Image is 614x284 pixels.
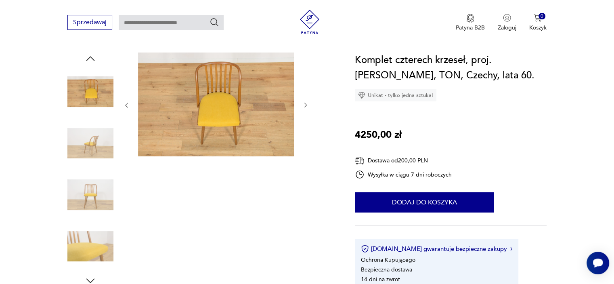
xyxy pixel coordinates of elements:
button: [DOMAIN_NAME] gwarantuje bezpieczne zakupy [361,245,512,253]
button: 0Koszyk [529,14,547,32]
p: Patyna B2B [456,24,485,32]
p: 4250,00 zł [355,127,402,143]
button: Szukaj [210,17,219,27]
img: Ikona strzałki w prawo [510,247,513,251]
img: Ikona koszyka [534,14,542,22]
li: Bezpieczna dostawa [361,266,412,273]
img: Patyna - sklep z meblami i dekoracjami vintage [298,10,322,34]
img: Zdjęcie produktu Komplet czterech krzeseł, proj. A. Suman, TON, Czechy, lata 60. [67,120,113,166]
p: Zaloguj [498,24,516,32]
a: Sprzedawaj [67,20,112,26]
img: Ikonka użytkownika [503,14,511,22]
li: Ochrona Kupującego [361,256,415,264]
div: 0 [539,13,545,20]
img: Ikona diamentu [358,92,365,99]
button: Zaloguj [498,14,516,32]
div: Unikat - tylko jedna sztuka! [355,89,436,101]
li: 14 dni na zwrot [361,276,400,283]
img: Ikona certyfikatu [361,245,369,253]
h1: Komplet czterech krzeseł, proj. [PERSON_NAME], TON, Czechy, lata 60. [355,53,547,83]
div: Wysyłka w ciągu 7 dni roboczych [355,170,452,179]
button: Dodaj do koszyka [355,192,494,212]
img: Zdjęcie produktu Komplet czterech krzeseł, proj. A. Suman, TON, Czechy, lata 60. [138,53,294,156]
button: Patyna B2B [456,14,485,32]
p: Koszyk [529,24,547,32]
img: Ikona medalu [466,14,474,23]
img: Ikona dostawy [355,156,365,166]
img: Zdjęcie produktu Komplet czterech krzeseł, proj. A. Suman, TON, Czechy, lata 60. [67,223,113,269]
div: Dostawa od 200,00 PLN [355,156,452,166]
a: Ikona medaluPatyna B2B [456,14,485,32]
button: Sprzedawaj [67,15,112,30]
iframe: Smartsupp widget button [587,252,609,274]
img: Zdjęcie produktu Komplet czterech krzeseł, proj. A. Suman, TON, Czechy, lata 60. [67,69,113,115]
img: Zdjęcie produktu Komplet czterech krzeseł, proj. A. Suman, TON, Czechy, lata 60. [67,172,113,218]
